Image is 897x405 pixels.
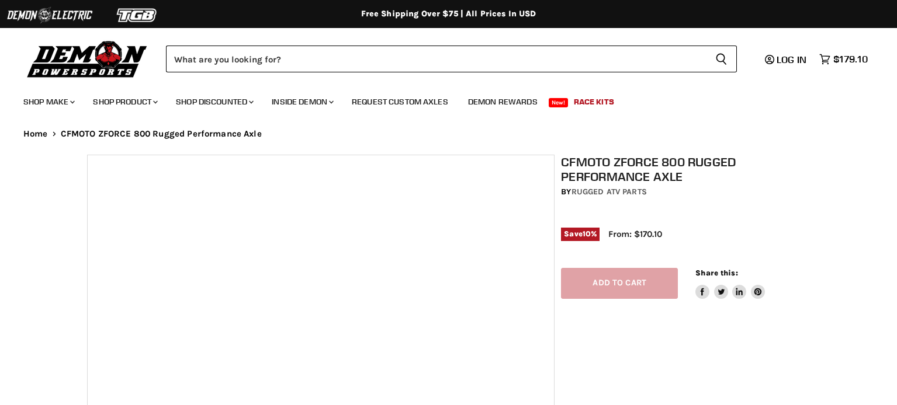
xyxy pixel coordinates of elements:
img: Demon Powersports [23,38,151,79]
aside: Share this: [695,268,765,299]
a: Inside Demon [263,90,341,114]
a: Shop Make [15,90,82,114]
span: $179.10 [833,54,868,65]
a: Race Kits [565,90,623,114]
span: Save % [561,228,600,240]
input: Search [166,46,706,72]
span: 10 [583,229,591,238]
img: Demon Electric Logo 2 [6,4,93,26]
h1: CFMOTO ZFORCE 800 Rugged Performance Axle [561,155,816,184]
span: From: $170.10 [608,229,662,239]
a: Demon Rewards [459,90,546,114]
span: CFMOTO ZFORCE 800 Rugged Performance Axle [61,129,262,139]
a: Request Custom Axles [343,90,457,114]
span: Log in [777,54,806,65]
a: Shop Product [84,90,165,114]
a: Log in [760,54,813,65]
form: Product [166,46,737,72]
div: by [561,186,816,198]
a: Home [23,129,48,139]
span: New! [549,98,569,107]
ul: Main menu [15,85,865,114]
button: Search [706,46,737,72]
a: $179.10 [813,51,874,68]
a: Rugged ATV Parts [572,187,647,197]
span: Share this: [695,268,737,277]
img: TGB Logo 2 [93,4,181,26]
a: Shop Discounted [167,90,261,114]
